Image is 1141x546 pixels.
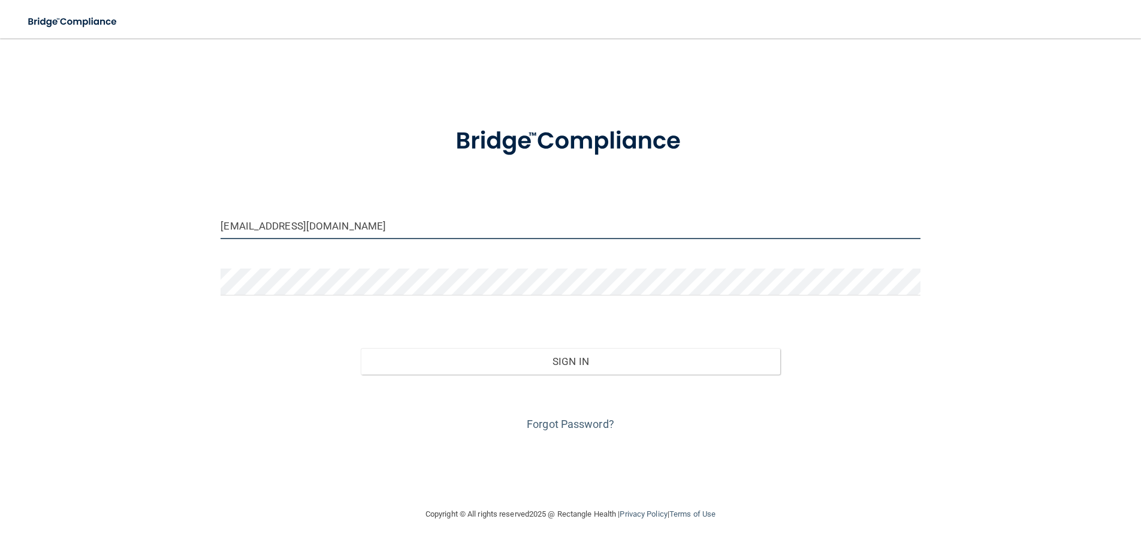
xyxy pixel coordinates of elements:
[352,495,789,533] div: Copyright © All rights reserved 2025 @ Rectangle Health | |
[669,509,716,518] a: Terms of Use
[431,110,710,173] img: bridge_compliance_login_screen.278c3ca4.svg
[620,509,667,518] a: Privacy Policy
[361,348,780,375] button: Sign In
[18,10,128,34] img: bridge_compliance_login_screen.278c3ca4.svg
[527,418,614,430] a: Forgot Password?
[932,461,1127,509] iframe: Drift Widget Chat Controller
[221,212,920,239] input: Email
